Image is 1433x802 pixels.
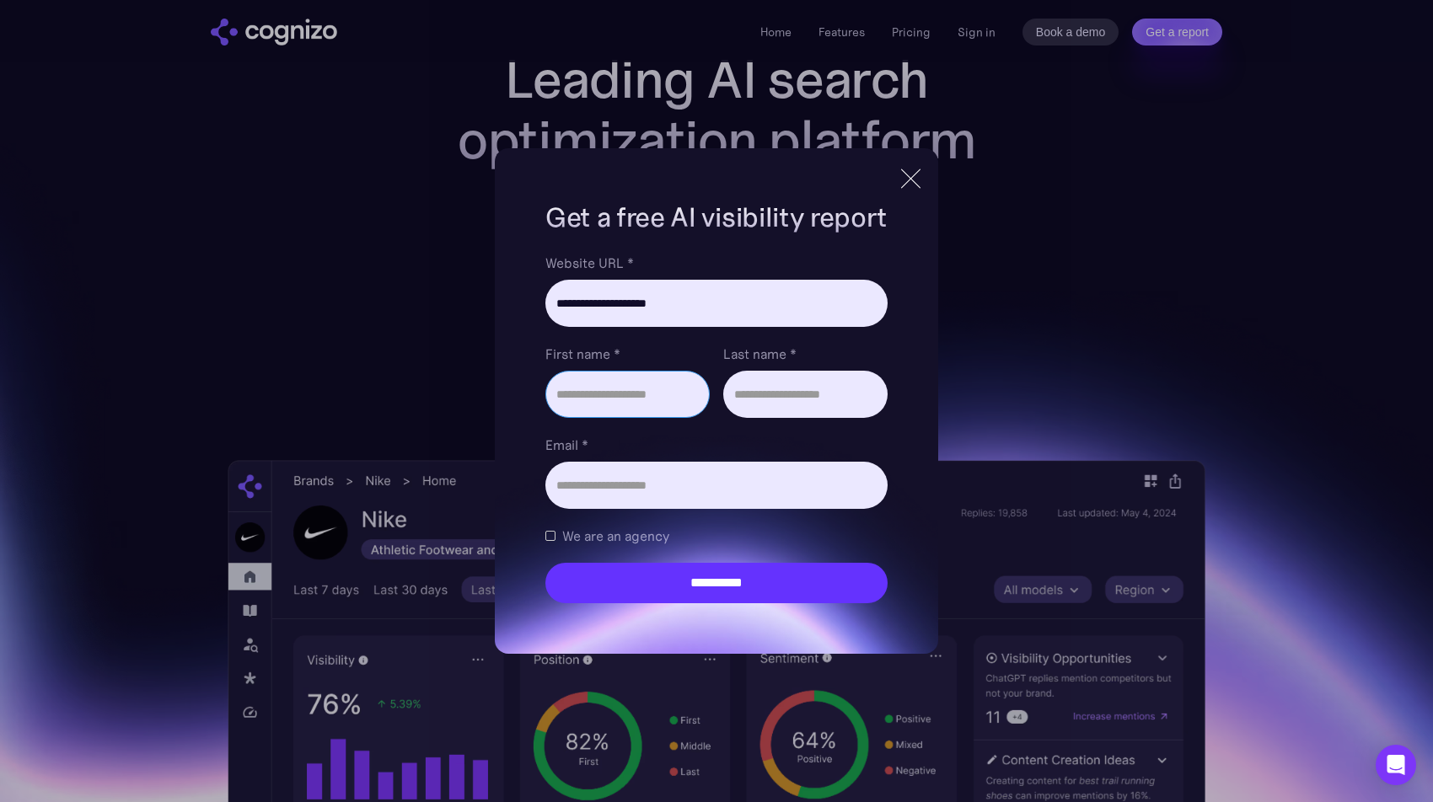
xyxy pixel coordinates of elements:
[723,344,888,364] label: Last name *
[1376,745,1416,785] div: Open Intercom Messenger
[545,253,888,273] label: Website URL *
[562,526,669,546] span: We are an agency
[545,199,888,236] h1: Get a free AI visibility report
[545,253,888,603] form: Brand Report Form
[545,435,888,455] label: Email *
[545,344,710,364] label: First name *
